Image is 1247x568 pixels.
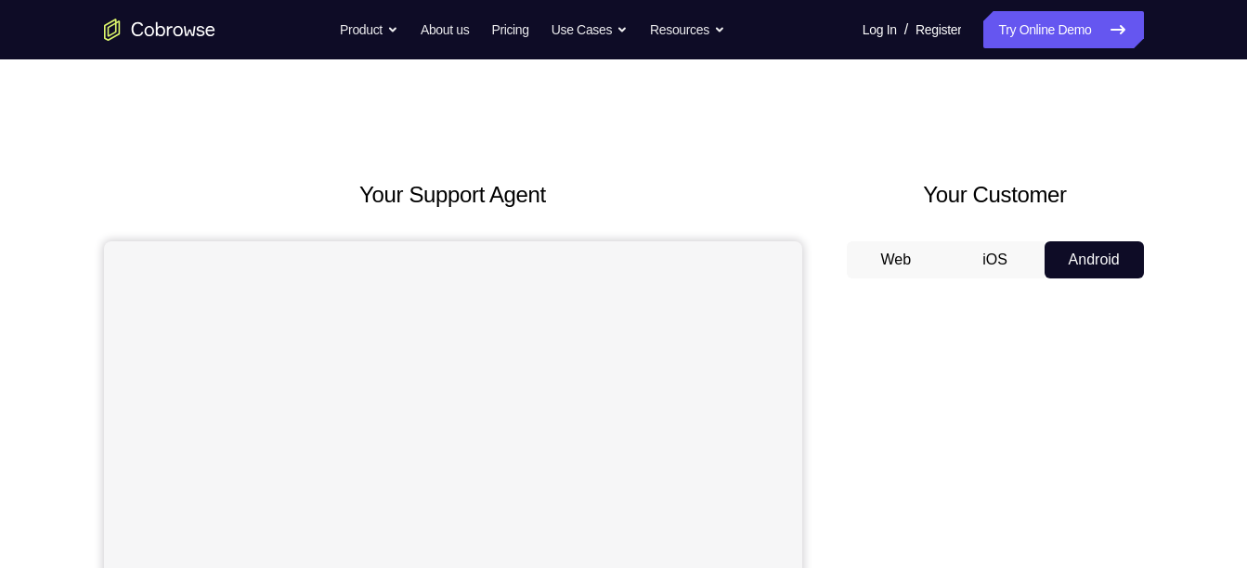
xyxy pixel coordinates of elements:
[1045,241,1144,278] button: Android
[104,178,802,212] h2: Your Support Agent
[863,11,897,48] a: Log In
[552,11,628,48] button: Use Cases
[904,19,908,41] span: /
[650,11,725,48] button: Resources
[916,11,961,48] a: Register
[945,241,1045,278] button: iOS
[847,178,1144,212] h2: Your Customer
[340,11,398,48] button: Product
[491,11,528,48] a: Pricing
[421,11,469,48] a: About us
[104,19,215,41] a: Go to the home page
[983,11,1143,48] a: Try Online Demo
[847,241,946,278] button: Web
